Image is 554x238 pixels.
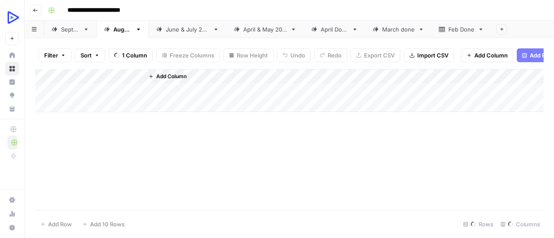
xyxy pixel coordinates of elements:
[90,220,125,228] span: Add 10 Rows
[304,21,365,38] a: April Done
[5,62,19,76] a: Browse
[170,51,214,60] span: Freeze Columns
[474,51,508,60] span: Add Column
[314,48,347,62] button: Redo
[277,48,311,62] button: Undo
[243,25,287,34] div: [DATE] & [DATE]
[5,221,19,235] button: Help + Support
[48,220,72,228] span: Add Row
[5,7,19,29] button: Workspace: OpenReplay
[97,21,149,38] a: [DATE]
[5,48,19,62] a: Home
[145,71,190,82] button: Add Column
[364,51,395,60] span: Export CSV
[448,25,474,34] div: Feb Done
[156,73,187,80] span: Add Column
[404,48,454,62] button: Import CSV
[5,207,19,221] a: Usage
[226,21,304,38] a: [DATE] & [DATE]
[237,51,268,60] span: Row Height
[44,21,97,38] a: [DATE]
[61,25,80,34] div: [DATE]
[5,10,21,25] img: OpenReplay Logo
[109,48,153,62] button: 1 Column
[497,217,544,231] div: Columns
[365,21,432,38] a: March done
[432,21,491,38] a: Feb Done
[328,51,341,60] span: Redo
[77,217,130,231] button: Add 10 Rows
[39,48,71,62] button: Filter
[417,51,448,60] span: Import CSV
[44,51,58,60] span: Filter
[35,217,77,231] button: Add Row
[156,48,220,62] button: Freeze Columns
[113,25,132,34] div: [DATE]
[461,48,513,62] button: Add Column
[5,89,19,102] a: Opportunities
[382,25,415,34] div: March done
[5,193,19,207] a: Settings
[5,102,19,116] a: Your Data
[321,25,348,34] div: April Done
[75,48,105,62] button: Sort
[223,48,274,62] button: Row Height
[149,21,226,38] a: [DATE] & [DATE]
[460,217,497,231] div: Rows
[81,51,92,60] span: Sort
[166,25,209,34] div: [DATE] & [DATE]
[5,75,19,89] a: Insights
[122,51,147,60] span: 1 Column
[351,48,400,62] button: Export CSV
[290,51,305,60] span: Undo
